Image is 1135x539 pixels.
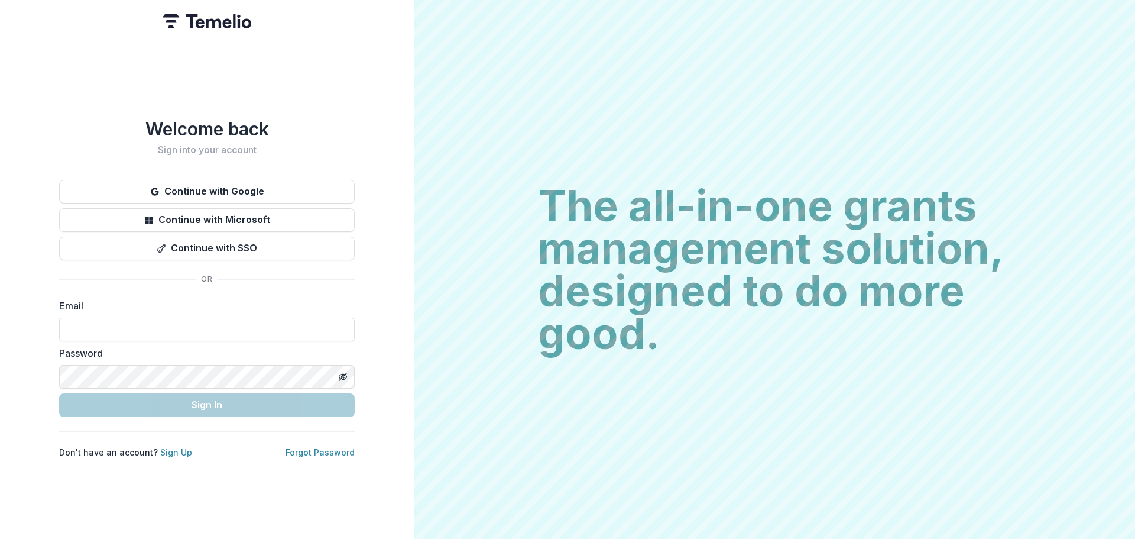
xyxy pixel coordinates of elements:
img: Temelio [163,14,251,28]
button: Sign In [59,393,355,417]
label: Password [59,346,348,360]
label: Email [59,299,348,313]
a: Sign Up [160,447,192,457]
button: Toggle password visibility [333,367,352,386]
p: Don't have an account? [59,446,192,459]
button: Continue with Microsoft [59,208,355,232]
a: Forgot Password [286,447,355,457]
h1: Welcome back [59,118,355,140]
button: Continue with SSO [59,237,355,260]
button: Continue with Google [59,180,355,204]
h2: Sign into your account [59,144,355,156]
